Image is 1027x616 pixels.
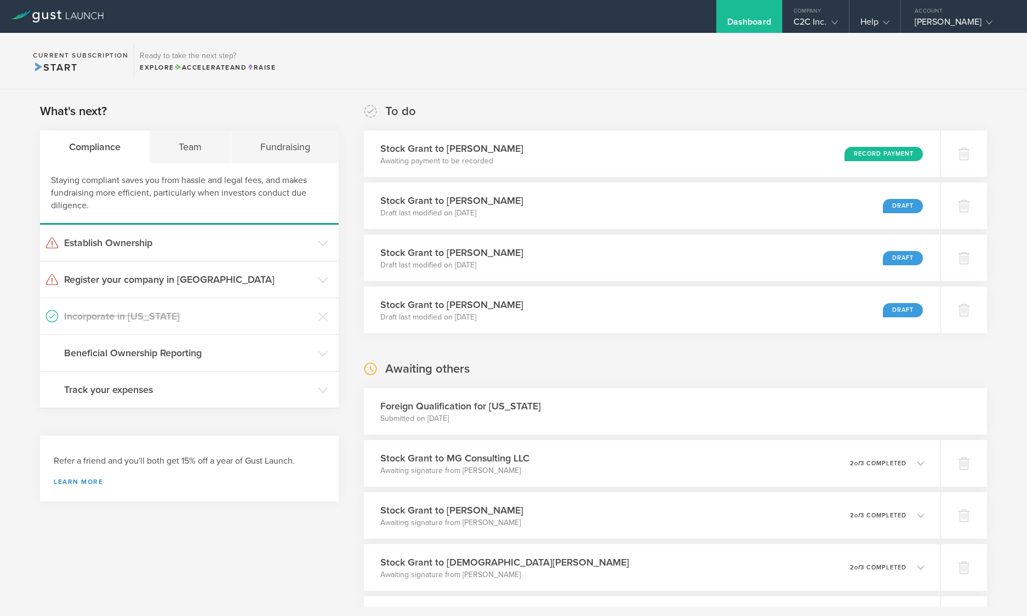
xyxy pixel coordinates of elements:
p: Submitted on [DATE] [380,413,541,424]
span: Start [33,61,77,73]
h3: Stock Grant to [PERSON_NAME] [380,141,523,156]
h3: Stock Grant to [PERSON_NAME] [380,298,523,312]
p: 2 3 completed [850,460,906,466]
p: Draft last modified on [DATE] [380,260,523,271]
span: and [174,64,247,71]
h3: Ready to take the next step? [140,52,276,60]
div: Staying compliant saves you from hassle and legal fees, and makes fundraising more efficient, par... [40,163,339,225]
div: Stock Grant to [PERSON_NAME]Awaiting payment to be recordedRecord Payment [364,130,940,177]
em: of [854,512,860,519]
div: Draft [883,303,923,317]
p: Awaiting signature from [PERSON_NAME] [380,569,629,580]
p: Draft last modified on [DATE] [380,208,523,219]
h3: Stock Grant to MG Consulting LLC [380,451,529,465]
p: Awaiting signature from [PERSON_NAME] [380,517,523,528]
h3: Register your company in [GEOGRAPHIC_DATA] [64,272,312,287]
h3: Track your expenses [64,383,312,397]
h3: Refer a friend and you'll both get 15% off a year of Gust Launch. [54,455,325,467]
p: Awaiting payment to be recorded [380,156,523,167]
h3: Stock Grant to [PERSON_NAME] [380,246,523,260]
h2: Awaiting others [385,361,470,377]
p: 2 3 completed [850,564,906,571]
p: Awaiting signature from [PERSON_NAME] [380,465,529,476]
h2: To do [385,104,416,119]
div: Dashboard [727,16,771,33]
div: Team [150,130,231,163]
div: [PERSON_NAME] [915,16,1008,33]
h2: What's next? [40,104,107,119]
div: Draft [883,199,923,213]
div: Ready to take the next step?ExploreAccelerateandRaise [134,44,281,78]
p: Draft last modified on [DATE] [380,312,523,323]
span: Accelerate [174,64,230,71]
h3: Foreign Qualification for [US_STATE] [380,399,541,413]
h3: Beneficial Ownership Reporting [64,346,312,360]
span: Raise [247,64,276,71]
div: Stock Grant to [PERSON_NAME]Draft last modified on [DATE]Draft [364,182,940,229]
div: C2C Inc. [794,16,838,33]
div: Stock Grant to [PERSON_NAME]Draft last modified on [DATE]Draft [364,287,940,333]
div: Compliance [40,130,150,163]
a: Learn more [54,478,325,485]
div: Record Payment [845,147,923,161]
p: 2 3 completed [850,512,906,518]
em: of [854,564,860,571]
div: Explore [140,62,276,72]
h3: Stock Grant to [PERSON_NAME] [380,193,523,208]
div: Help [860,16,889,33]
h2: Current Subscription [33,52,128,59]
h3: Stock Grant to [PERSON_NAME] [380,503,523,517]
h3: Stock Grant to [DEMOGRAPHIC_DATA][PERSON_NAME] [380,555,629,569]
div: Stock Grant to [PERSON_NAME]Draft last modified on [DATE]Draft [364,235,940,281]
div: Draft [883,251,923,265]
h3: Establish Ownership [64,236,312,250]
h3: Incorporate in [US_STATE] [64,309,312,323]
em: of [854,460,860,467]
div: Fundraising [231,130,339,163]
